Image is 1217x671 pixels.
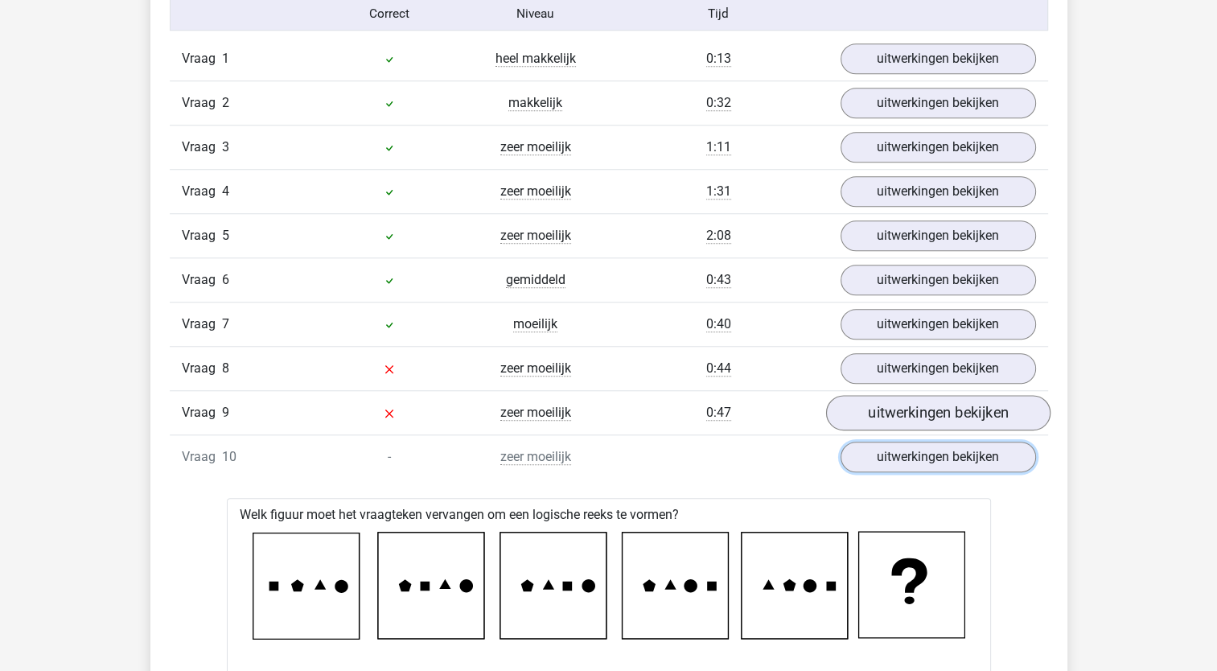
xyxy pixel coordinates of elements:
span: zeer moeilijk [500,360,571,377]
span: gemiddeld [506,272,565,288]
span: zeer moeilijk [500,449,571,465]
span: 0:40 [706,316,731,332]
span: 0:44 [706,360,731,377]
span: 9 [222,405,229,420]
span: Vraag [182,93,222,113]
span: 1:31 [706,183,731,200]
span: Vraag [182,403,222,422]
span: 0:47 [706,405,731,421]
span: zeer moeilijk [500,228,571,244]
span: Vraag [182,49,222,68]
span: Vraag [182,182,222,201]
a: uitwerkingen bekijken [841,220,1036,251]
span: 3 [222,139,229,154]
span: 0:43 [706,272,731,288]
span: Vraag [182,359,222,378]
span: 2 [222,95,229,110]
a: uitwerkingen bekijken [841,442,1036,472]
span: 4 [222,183,229,199]
a: uitwerkingen bekijken [841,132,1036,163]
a: uitwerkingen bekijken [841,353,1036,384]
span: heel makkelijk [495,51,576,67]
div: Correct [316,5,463,23]
div: Niveau [463,5,609,23]
div: Tijd [608,5,828,23]
div: - [316,447,463,467]
a: uitwerkingen bekijken [841,88,1036,118]
span: zeer moeilijk [500,183,571,200]
span: 7 [222,316,229,331]
span: zeer moeilijk [500,405,571,421]
span: Vraag [182,315,222,334]
a: uitwerkingen bekijken [841,265,1036,295]
span: Vraag [182,138,222,157]
span: 10 [222,449,236,464]
span: 1 [222,51,229,66]
span: 5 [222,228,229,243]
span: zeer moeilijk [500,139,571,155]
span: moeilijk [513,316,557,332]
a: uitwerkingen bekijken [825,395,1050,430]
span: 0:32 [706,95,731,111]
span: 0:13 [706,51,731,67]
span: makkelijk [508,95,562,111]
span: 1:11 [706,139,731,155]
span: Vraag [182,226,222,245]
span: Vraag [182,270,222,290]
a: uitwerkingen bekijken [841,43,1036,74]
a: uitwerkingen bekijken [841,176,1036,207]
span: Vraag [182,447,222,467]
span: 6 [222,272,229,287]
span: 8 [222,360,229,376]
span: 2:08 [706,228,731,244]
a: uitwerkingen bekijken [841,309,1036,340]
